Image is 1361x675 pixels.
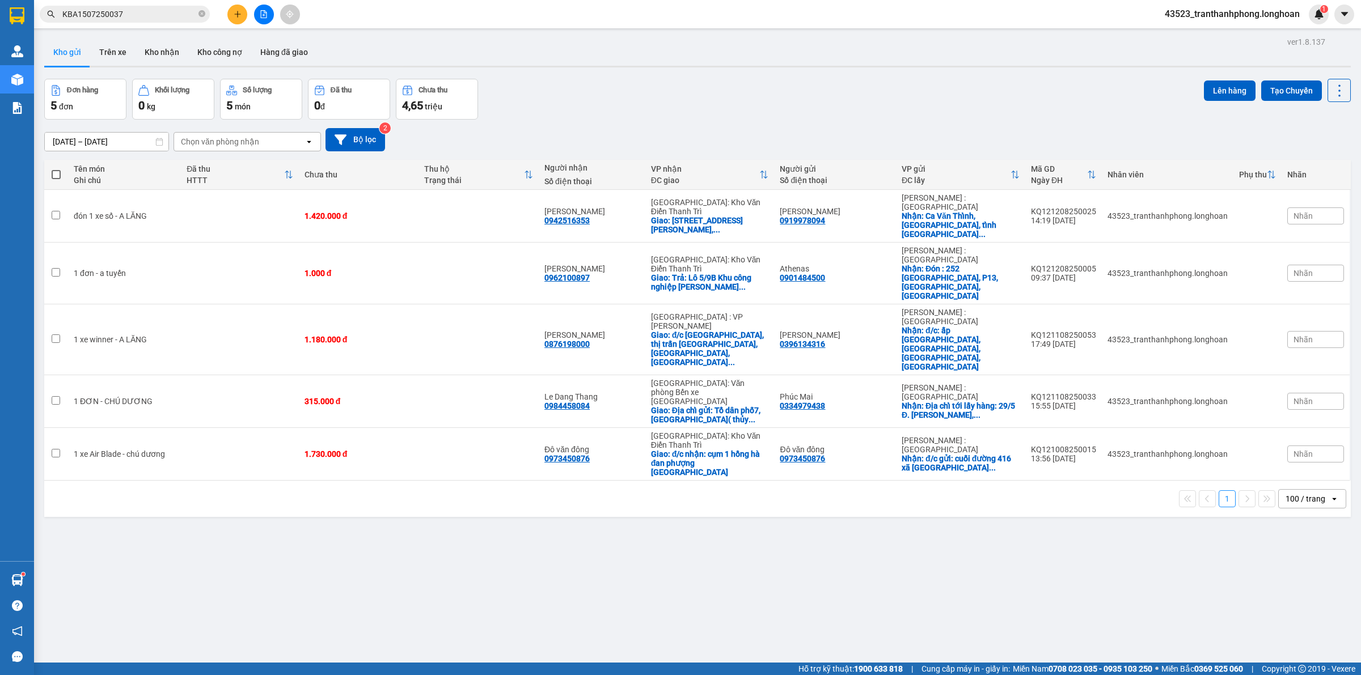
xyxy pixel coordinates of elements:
[136,39,188,66] button: Kho nhận
[305,170,413,179] div: Chưa thu
[1239,170,1267,179] div: Phụ thu
[90,39,136,66] button: Trên xe
[544,163,640,172] div: Người nhận
[544,454,590,463] div: 0973450876
[74,397,175,406] div: 1 ĐƠN - CHÚ DƯƠNG
[911,663,913,675] span: |
[713,225,720,234] span: ...
[424,164,524,173] div: Thu hộ
[544,392,640,401] div: Le Dang Thang
[305,397,413,406] div: 315.000 đ
[11,574,23,586] img: warehouse-icon
[425,102,442,111] span: triệu
[902,211,1020,239] div: Nhận: Ca Văn Thỉnh, Phường Phú Khương, tỉnh Vĩnh Long ( TP Bến Tre cũ )
[1031,454,1096,463] div: 13:56 [DATE]
[989,463,996,472] span: ...
[138,99,145,112] span: 0
[1031,273,1096,282] div: 09:37 [DATE]
[739,282,746,291] span: ...
[902,308,1020,326] div: [PERSON_NAME] : [GEOGRAPHIC_DATA]
[62,8,196,20] input: Tìm tên, số ĐT hoặc mã đơn
[651,176,760,185] div: ĐC giao
[1108,335,1228,344] div: 43523_tranthanhphong.longhoan
[1108,170,1228,179] div: Nhân viên
[419,160,539,190] th: Toggle SortBy
[198,9,205,20] span: close-circle
[902,246,1020,264] div: [PERSON_NAME] : [GEOGRAPHIC_DATA]
[22,572,25,576] sup: 1
[280,5,300,24] button: aim
[132,79,214,120] button: Khối lượng0kg
[305,335,413,344] div: 1.180.000 đ
[1194,664,1243,673] strong: 0369 525 060
[188,39,251,66] button: Kho công nợ
[305,269,413,278] div: 1.000 đ
[544,216,590,225] div: 0942516353
[286,10,294,18] span: aim
[651,431,769,449] div: [GEOGRAPHIC_DATA]: Kho Văn Điển Thanh Trì
[651,255,769,273] div: [GEOGRAPHIC_DATA]: Kho Văn Điển Thanh Trì
[1031,330,1096,339] div: KQ121108250053
[12,626,23,636] span: notification
[198,10,205,17] span: close-circle
[226,99,233,112] span: 5
[50,99,57,112] span: 5
[902,401,1020,419] div: Nhận: Địa chỉ tới lấy hàng: 29/5 Đ. Nguyễn Văn Quá, Đông Hưng Thuận, Quận 12, Hồ Chí Minh, Việt N...
[780,401,825,410] div: 0334979438
[305,137,314,146] svg: open
[251,39,317,66] button: Hàng đã giao
[10,7,24,24] img: logo-vxr
[12,651,23,662] span: message
[1049,664,1152,673] strong: 0708 023 035 - 0935 103 250
[74,449,175,459] div: 1 xe Air Blade - chú dương
[902,383,1020,401] div: [PERSON_NAME] : [GEOGRAPHIC_DATA]
[902,436,1020,454] div: [PERSON_NAME] : [GEOGRAPHIC_DATA]
[1294,269,1313,278] span: Nhãn
[1287,36,1325,48] div: ver 1.8.137
[544,177,640,186] div: Số điện thoại
[780,164,890,173] div: Người gửi
[544,401,590,410] div: 0984458084
[235,102,251,111] span: món
[308,79,390,120] button: Đã thu0đ
[902,264,1020,300] div: Nhận: Đón : 252 Bình Lợi, P13, Bình Thạnh,HCM
[854,664,903,673] strong: 1900 633 818
[1155,666,1159,671] span: ⚪️
[1252,663,1253,675] span: |
[1031,339,1096,349] div: 17:49 [DATE]
[331,86,352,94] div: Đã thu
[44,79,126,120] button: Đơn hàng5đơn
[902,176,1011,185] div: ĐC lấy
[67,86,98,94] div: Đơn hàng
[74,211,175,220] div: đón 1 xe số - A LĂNG
[780,216,825,225] div: 0919978094
[1330,494,1339,503] svg: open
[780,273,825,282] div: 0901484500
[780,392,890,401] div: Phúc Mai
[902,454,1020,472] div: Nhận: đ/c gửi: cuối đường 416 xã phước vĩnh an huyện củ chi, hcm
[424,176,524,185] div: Trạng thái
[326,128,385,151] button: Bộ lọc
[645,160,775,190] th: Toggle SortBy
[11,45,23,57] img: warehouse-icon
[1294,335,1313,344] span: Nhãn
[544,330,640,339] div: trương bảo phương
[780,264,890,273] div: Athenas
[1233,160,1282,190] th: Toggle SortBy
[651,449,769,477] div: Giao: đ/c nhận: cụm 1 hồng hà đan phượng hà nội
[1108,449,1228,459] div: 43523_tranthanhphong.longhoan
[728,358,735,367] span: ...
[1013,663,1152,675] span: Miền Nam
[1322,5,1326,13] span: 1
[44,39,90,66] button: Kho gửi
[1031,164,1087,173] div: Mã GD
[544,264,640,273] div: C LINH
[651,406,769,424] div: Giao: Địa chỉ gửi: Tổ dân phố7, phường thủy đường( thủy nguyên), hải phòng (Địa chỉ mới)
[922,663,1010,675] span: Cung cấp máy in - giấy in:
[402,99,423,112] span: 4,65
[187,164,284,173] div: Đã thu
[155,86,189,94] div: Khối lượng
[227,5,247,24] button: plus
[74,269,175,278] div: 1 đơn - a tuyến
[59,102,73,111] span: đơn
